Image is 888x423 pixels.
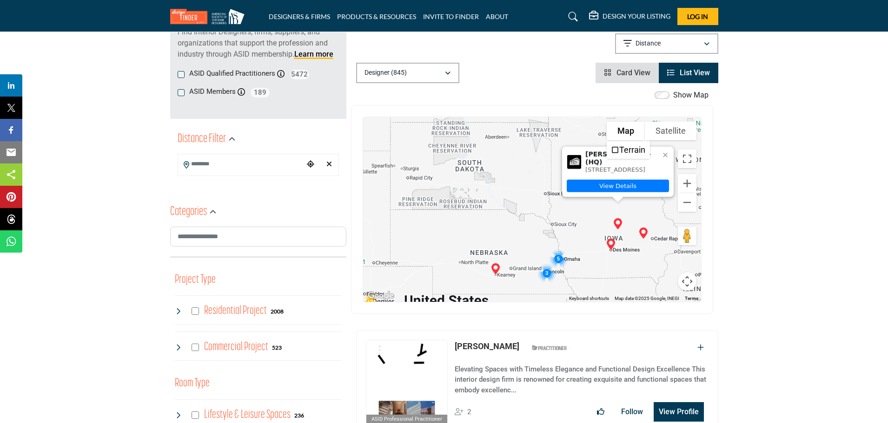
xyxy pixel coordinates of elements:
a: DESIGNERS & FIRMS [269,13,330,20]
input: Select Lifestyle & Leisure Spaces checkbox [192,411,199,419]
img: Diana Raska [567,155,581,169]
input: ASID Qualified Practitioners checkbox [178,71,185,78]
b: 2008 [271,308,284,315]
span: Log In [687,13,708,20]
div: 236 Results For Lifestyle & Leisure Spaces [294,411,304,419]
span: [STREET_ADDRESS] [585,166,645,173]
button: Drag Pegman onto the map to open Street View [678,227,696,245]
label: ASID Members [189,86,236,97]
button: Show satellite imagery [645,122,696,140]
a: View List [667,68,710,77]
span: Map data ©2025 Google, INEGI [615,296,679,301]
button: Show street map [607,122,645,140]
h5: DESIGN YOUR LISTING [603,12,670,20]
li: Terrain [608,141,649,158]
h2: Distance Filter [178,131,226,148]
p: Distance [636,39,661,48]
div: 2008 Results For Residential Project [271,307,284,315]
div: DESIGN YOUR LISTING [589,11,670,22]
div: Clear search location [322,155,336,175]
label: ASID Qualified Practitioners [189,68,275,79]
button: Designer (845) [356,63,459,83]
div: Cluster of 5 locations (5 HQ, 0 Branches) Click to view companies [545,246,571,272]
button: Room Type [175,375,210,392]
button: Zoom out [678,193,696,212]
button: Log In [677,8,718,25]
label: Show Map [673,90,709,101]
a: Open this area in Google Maps (opens a new window) [365,290,396,302]
a: Search [559,9,584,24]
input: Search Location [178,155,304,173]
div: 523 Results For Commercial Project [272,343,282,351]
button: Project Type [175,271,216,289]
h4: Lifestyle & Leisure Spaces: Lifestyle & Leisure Spaces [204,407,291,423]
b: 523 [272,345,282,351]
a: View Card [604,68,650,77]
li: List View [659,63,718,83]
button: Keyboard shortcuts [569,295,609,302]
a: ABOUT [486,13,508,20]
a: PRODUCTS & RESOURCES [337,13,416,20]
input: Select Commercial Project checkbox [192,344,199,351]
div: Christy Hodnefield (HQ) [634,224,653,242]
input: Search Category [170,227,346,247]
label: Terrain [619,145,645,155]
a: Terms (opens in new tab) [685,296,698,301]
img: ASID Qualified Practitioners Badge Icon [528,342,570,354]
div: Rebecca Hermance (HQ) [486,260,505,278]
button: View Profile [654,402,704,422]
input: ASID Members checkbox [178,89,185,96]
img: Alexis Elias [366,340,448,415]
span: 5472 [289,69,310,80]
a: INVITE TO FINDER [423,13,479,20]
p: Elevating Spaces with Timeless Elegance and Functional Design Excellence This interior design fir... [455,364,708,396]
h2: Categories [170,204,207,221]
div: Choose your current location [304,155,318,175]
img: Site Logo [170,9,249,24]
button: Follow [615,403,649,421]
p: Find Interior Designers, firms, suppliers, and organizations that support the profession and indu... [178,26,339,60]
button: Toggle fullscreen view [678,150,696,168]
ul: Show street map [607,140,650,159]
span: [PERSON_NAME] - (HQ) [585,150,658,166]
a: Learn more [294,50,333,59]
b: 236 [294,412,304,419]
p: Alexis Elias [455,340,519,352]
div: Followers [455,406,471,417]
a: Elevating Spaces with Timeless Elegance and Functional Design Excellence This interior design fir... [455,358,708,396]
a: Add To List [697,343,704,352]
div: Diana Raska (HQ) [609,215,627,233]
span: List View [680,68,710,77]
li: Card View [596,63,659,83]
div: Alison Cox, ASID Allied (HQ) [602,235,620,254]
h4: Residential Project: Types of projects range from simple residential renovations to highly comple... [204,303,267,319]
div: Cluster of 3 locations (3 HQ, 0 Branches) Click to view companies [534,260,560,286]
img: Google [365,290,396,302]
span: Card View [616,68,650,77]
a: View Details [567,180,669,192]
h4: Commercial Project: Involve the design, construction, or renovation of spaces used for business p... [204,339,268,355]
input: Select Residential Project checkbox [192,307,199,315]
a: [PERSON_NAME] [455,341,519,351]
div: Cluster of 17 locations (17 HQ, 0 Branches) Click to view companies [357,289,383,315]
button: Zoom in [678,174,696,193]
span: 189 [250,87,271,98]
span: 2 [467,408,471,416]
button: Map camera controls [678,272,696,291]
button: Distance [615,33,718,54]
p: Designer (845) [364,68,407,78]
